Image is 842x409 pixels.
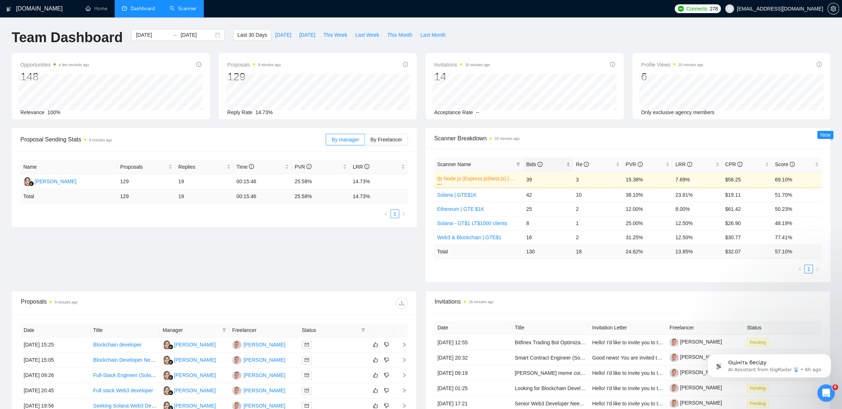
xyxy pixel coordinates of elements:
[573,230,623,244] td: 2
[168,390,173,395] img: gigradar-bm.png
[117,174,175,189] td: 129
[93,372,248,378] a: Full-Stack Engineer (Solana, .NET, React, TypeScript, Azure, Flutter)
[675,161,692,167] span: LRR
[391,210,399,218] a: 1
[813,265,822,273] button: right
[382,209,390,218] li: Previous Page
[20,135,326,144] span: Proposal Sending Stats
[437,206,484,212] a: Ethereum | GTE $1K
[670,384,679,393] img: c19O_M3waDQ5x_4i0khf7xq_LhlY3NySNefe3tjQuUWysBxvxeOhKW84bhf0RYZQUF
[737,162,742,167] span: info-circle
[373,357,378,363] span: like
[523,188,573,202] td: 42
[90,337,160,353] td: Blockchain developer
[232,341,285,347] a: VK[PERSON_NAME]
[573,202,623,216] td: 2
[175,189,234,204] td: 19
[370,137,402,143] span: By Freelancer
[163,356,172,365] img: VW
[515,401,643,406] a: Senior Web3 Developer Needed to Finalize dApp Project
[175,160,234,174] th: Replies
[16,22,28,33] img: Profile image for AI Assistant from GigRadar 📡
[306,164,311,169] span: info-circle
[827,6,839,12] a: setting
[623,216,672,230] td: 25.00%
[444,175,519,183] a: Node.js (Express.js|Nest.js) | GTE$1K
[232,372,285,378] a: VK[PERSON_NAME]
[670,400,722,406] a: [PERSON_NAME]
[86,5,107,12] a: homeHome
[90,353,160,368] td: Blockchain Developer Needed for New Project
[623,230,672,244] td: 31.25%
[696,338,842,389] iframe: Intercom notifications message
[20,189,117,204] td: Total
[638,162,643,167] span: info-circle
[299,31,315,39] span: [DATE]
[90,383,160,398] td: Full stack Web3 developer
[512,381,589,396] td: Looking for Blockchain Developer
[722,188,772,202] td: $19.11
[12,29,123,46] h1: Team Dashboard
[237,31,267,39] span: Last 30 Days
[795,265,804,273] button: left
[512,335,589,350] td: Bitfinex Trading Bot Optimization (Maker Execution)
[434,60,490,69] span: Invitations
[350,174,408,189] td: 14.73%
[573,244,623,258] td: 18
[90,323,160,337] th: Title
[271,29,295,41] button: [DATE]
[747,400,771,406] a: Pending
[170,5,196,12] a: searchScanner
[396,373,407,378] span: right
[515,370,609,376] a: [PERSON_NAME] meme coin sniping bot
[232,402,285,408] a: VK[PERSON_NAME]
[434,70,490,84] div: 14
[403,62,408,67] span: info-circle
[641,70,703,84] div: 6
[384,212,388,216] span: left
[232,371,241,380] img: VK
[747,400,768,408] span: Pending
[813,265,822,273] li: Next Page
[416,29,449,41] button: Last Month
[172,32,178,38] span: swap-right
[710,5,718,13] span: 278
[434,350,512,365] td: [DATE] 20:32
[131,5,155,12] span: Dashboard
[670,385,722,390] a: [PERSON_NAME]
[667,321,744,335] th: Freelancer
[772,216,822,230] td: 48.19%
[396,297,408,309] button: download
[163,387,216,393] a: VW[PERSON_NAME]
[21,383,90,398] td: [DATE] 20:45
[523,216,573,230] td: 8
[804,265,813,273] li: 1
[232,356,241,365] img: VK
[523,202,573,216] td: 25
[59,63,89,67] time: a few seconds ago
[678,6,684,12] img: upwork-logo.png
[234,189,292,204] td: 00:15:46
[495,137,519,141] time: 16 minutes ago
[382,356,391,364] button: dislike
[396,300,407,306] span: download
[373,342,378,348] span: like
[437,192,477,198] a: Solana | GTE$1K
[384,388,389,393] span: dislike
[371,356,380,364] button: like
[576,161,589,167] span: Re
[319,29,351,41] button: This Week
[21,353,90,368] td: [DATE] 15:05
[331,137,359,143] span: By manager
[573,188,623,202] td: 10
[120,163,167,171] span: Proposals
[401,212,406,216] span: right
[678,63,703,67] time: 16 minutes ago
[515,159,522,170] span: filter
[469,300,493,304] time: 16 minutes ago
[168,360,173,365] img: gigradar-bm.png
[23,177,32,186] img: VW
[396,357,407,362] span: right
[227,60,281,69] span: Proposals
[512,365,589,381] td: Solana meme coin sniping bot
